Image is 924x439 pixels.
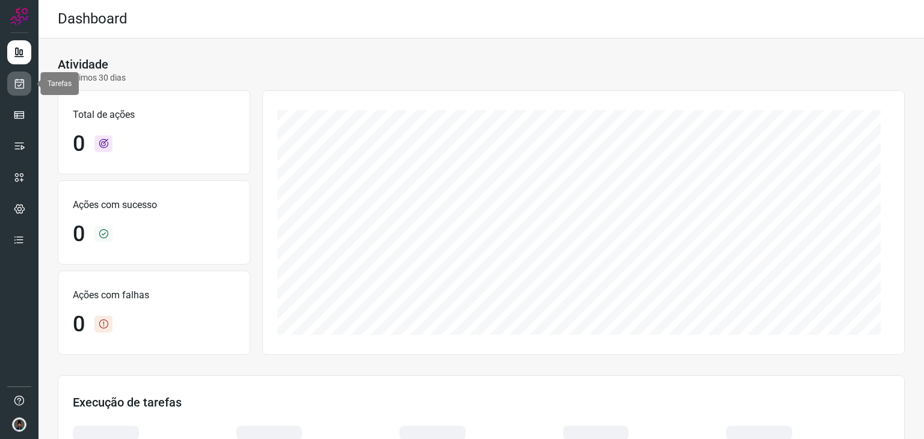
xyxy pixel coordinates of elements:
h2: Dashboard [58,10,128,28]
span: Tarefas [48,79,72,88]
h3: Execução de tarefas [73,395,890,410]
h1: 0 [73,221,85,247]
h3: Atividade [58,57,108,72]
img: d44150f10045ac5288e451a80f22ca79.png [12,417,26,432]
h1: 0 [73,312,85,337]
p: Total de ações [73,108,235,122]
p: Ações com sucesso [73,198,235,212]
p: Ações com falhas [73,288,235,302]
img: Logo [10,7,28,25]
h1: 0 [73,131,85,157]
p: Últimos 30 dias [58,72,126,84]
